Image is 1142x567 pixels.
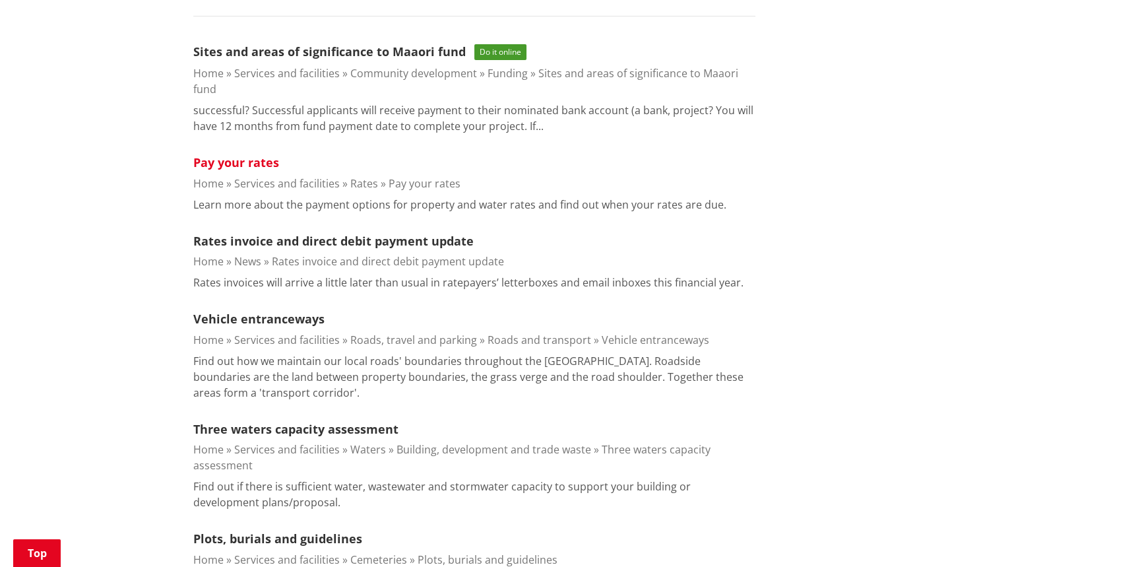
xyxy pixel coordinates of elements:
p: Learn more about the payment options for property and water rates and find out when your rates ar... [193,197,726,213]
p: Find out if there is sufficient water, wastewater and stormwater capacity to support your buildin... [193,479,755,510]
a: Community development [350,66,477,81]
a: Sites and areas of significance to Maaori fund [193,66,738,96]
a: Funding [488,66,528,81]
a: Services and facilities [234,66,340,81]
a: Waters [350,442,386,457]
a: Services and facilities [234,333,340,347]
iframe: Messenger Launcher [1081,512,1129,559]
a: Roads and transport [488,333,591,347]
a: Services and facilities [234,176,340,191]
a: Roads, travel and parking [350,333,477,347]
p: Find out how we maintain our local roads' boundaries throughout the [GEOGRAPHIC_DATA]. Roadside b... [193,353,755,401]
a: Home [193,254,224,269]
a: Home [193,66,224,81]
a: Home [193,176,224,191]
a: Rates invoice and direct debit payment update [272,254,504,269]
a: Home [193,552,224,567]
a: Pay your rates [193,154,279,170]
a: Home [193,442,224,457]
a: News [234,254,261,269]
p: Rates invoices will arrive a little later than usual in ratepayers’ letterboxes and email inboxes... [193,275,744,290]
a: Three waters capacity assessment [193,442,711,473]
a: Home [193,333,224,347]
p: successful? Successful applicants will receive payment to their nominated bank account (a bank, p... [193,102,755,134]
a: Rates invoice and direct debit payment update [193,233,474,249]
a: Sites and areas of significance to Maaori fund [193,44,466,59]
a: Three waters capacity assessment [193,421,398,437]
a: Pay your rates [389,176,460,191]
a: Rates [350,176,378,191]
a: Top [13,539,61,567]
span: Do it online [474,44,526,60]
a: Services and facilities [234,552,340,567]
a: Plots, burials and guidelines [193,531,362,547]
a: Plots, burials and guidelines [418,552,557,567]
a: Vehicle entranceways [602,333,709,347]
a: Services and facilities [234,442,340,457]
a: Building, development and trade waste [397,442,591,457]
a: Vehicle entranceways [193,311,325,327]
a: Cemeteries [350,552,407,567]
